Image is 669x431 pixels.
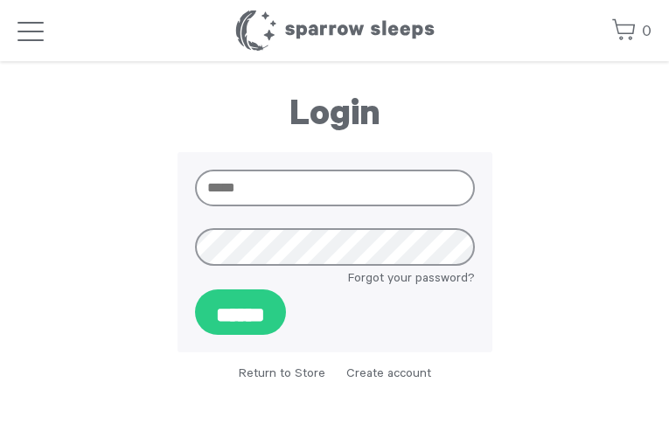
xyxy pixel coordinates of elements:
h1: Login [178,96,492,140]
a: Forgot your password? [348,270,475,289]
a: Return to Store [239,368,325,382]
a: Create account [346,368,431,382]
h1: Sparrow Sleeps [234,9,436,52]
a: 0 [611,13,652,51]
